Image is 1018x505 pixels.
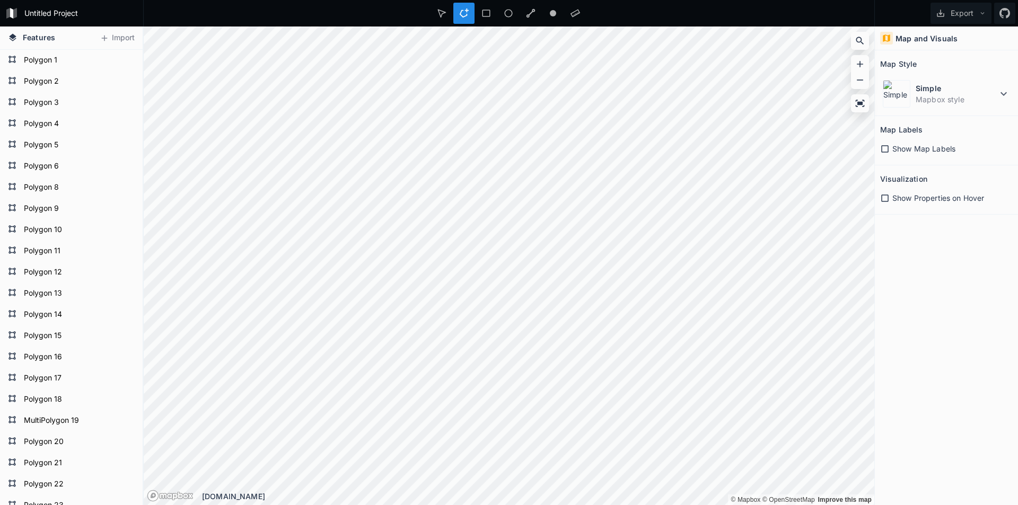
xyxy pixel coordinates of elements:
h4: Map and Visuals [896,33,958,44]
a: Mapbox logo [147,490,194,502]
dd: Mapbox style [916,94,997,105]
a: Map feedback [818,496,872,503]
h2: Visualization [880,171,927,187]
h2: Map Style [880,56,917,72]
button: Export [931,3,991,24]
h2: Map Labels [880,121,923,138]
a: OpenStreetMap [762,496,815,503]
img: Simple [883,80,910,108]
span: Show Properties on Hover [892,192,984,203]
dt: Simple [916,83,997,94]
button: Import [94,30,140,47]
div: [DOMAIN_NAME] [202,491,874,502]
span: Show Map Labels [892,143,955,154]
span: Features [23,32,55,43]
a: Mapbox [731,496,760,503]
